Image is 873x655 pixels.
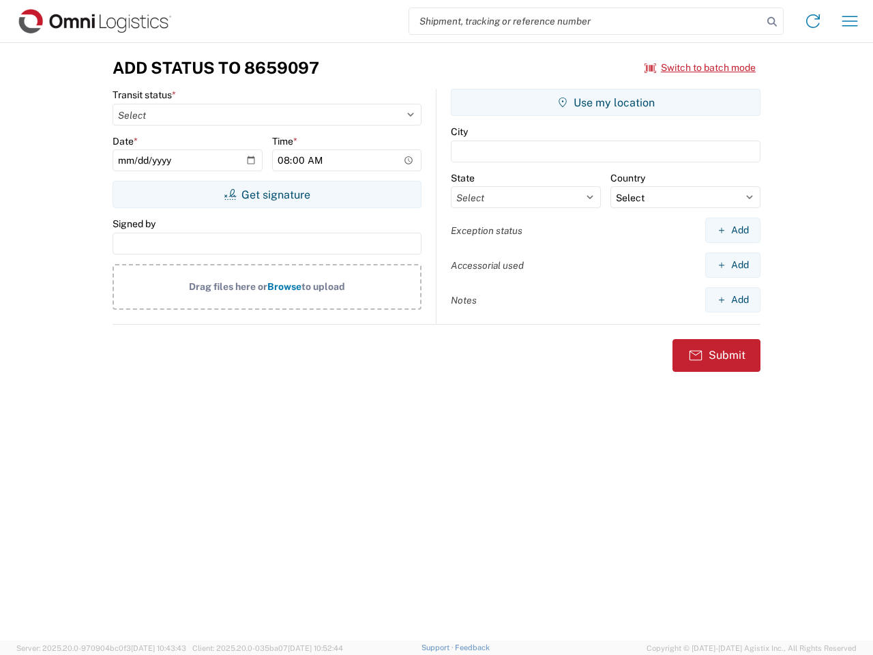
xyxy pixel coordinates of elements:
[113,218,156,230] label: Signed by
[647,642,857,654] span: Copyright © [DATE]-[DATE] Agistix Inc., All Rights Reserved
[288,644,343,652] span: [DATE] 10:52:44
[610,172,645,184] label: Country
[645,57,756,79] button: Switch to batch mode
[301,281,345,292] span: to upload
[705,218,760,243] button: Add
[272,135,297,147] label: Time
[131,644,186,652] span: [DATE] 10:43:43
[16,644,186,652] span: Server: 2025.20.0-970904bc0f3
[192,644,343,652] span: Client: 2025.20.0-035ba07
[705,287,760,312] button: Add
[672,339,760,372] button: Submit
[451,89,760,116] button: Use my location
[409,8,763,34] input: Shipment, tracking or reference number
[189,281,267,292] span: Drag files here or
[113,181,421,208] button: Get signature
[451,259,524,272] label: Accessorial used
[113,89,176,101] label: Transit status
[113,58,319,78] h3: Add Status to 8659097
[421,643,456,652] a: Support
[113,135,138,147] label: Date
[451,224,522,237] label: Exception status
[451,294,477,306] label: Notes
[267,281,301,292] span: Browse
[455,643,490,652] a: Feedback
[705,252,760,278] button: Add
[451,126,468,138] label: City
[451,172,475,184] label: State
